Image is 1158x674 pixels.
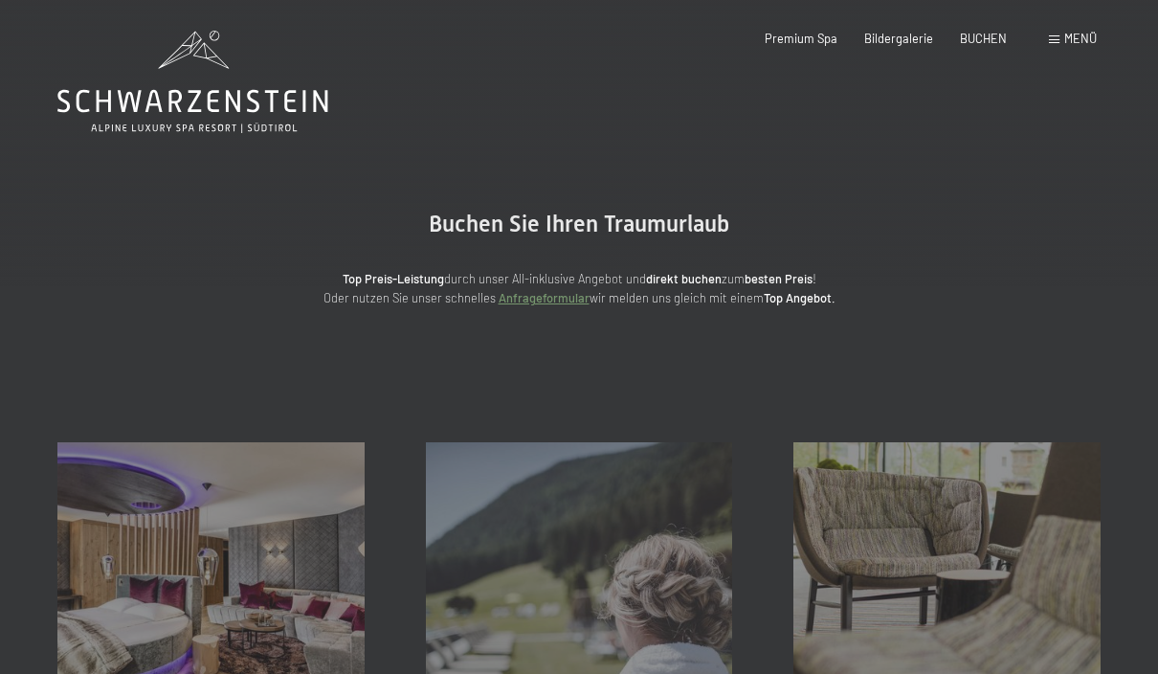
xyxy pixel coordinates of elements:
[960,31,1007,46] a: BUCHEN
[745,271,813,286] strong: besten Preis
[765,31,837,46] a: Premium Spa
[764,290,835,305] strong: Top Angebot.
[343,271,444,286] strong: Top Preis-Leistung
[864,31,933,46] a: Bildergalerie
[429,211,729,237] span: Buchen Sie Ihren Traumurlaub
[196,269,962,308] p: durch unser All-inklusive Angebot und zum ! Oder nutzen Sie unser schnelles wir melden uns gleich...
[646,271,722,286] strong: direkt buchen
[499,290,590,305] a: Anfrageformular
[1064,31,1097,46] span: Menü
